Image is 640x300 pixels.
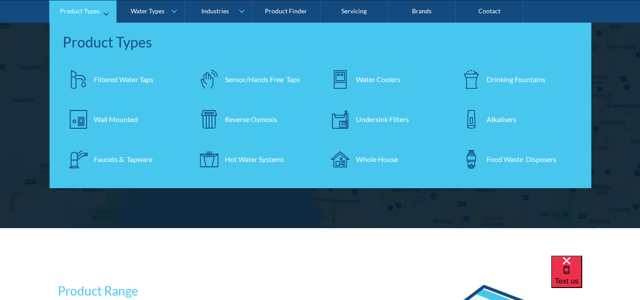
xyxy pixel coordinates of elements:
[356,114,409,124] div: Undersink Filters
[194,103,316,134] a: Reverse Osmosis
[487,154,556,164] div: Food Waste Disposers
[325,63,447,95] a: Water Coolers
[194,63,316,95] a: Sensor/Hands Free Taps
[94,154,152,164] div: Faucets & Tapware
[225,154,284,164] div: Hot Water Systems
[325,103,447,134] a: Undersink Filters
[60,7,100,15] div: Product Types
[94,114,138,124] div: Wall Mounted
[49,22,591,188] nav: Product Types
[487,114,516,124] div: Alkalisers
[63,103,185,134] a: Wall Mounted
[201,7,229,15] div: Industries
[194,143,316,174] a: Hot Water Systems
[225,114,277,124] div: Reverse Osmosis
[63,143,185,174] a: Faucets & Tapware
[456,103,578,134] a: Alkalisers
[356,154,398,164] div: Whole House
[63,63,185,95] a: Filtered Water Taps
[131,7,164,15] div: Water Types
[58,281,361,300] h3: Product Range
[225,74,300,84] div: Sensor/Hands Free Taps
[94,74,153,84] div: Filtered Water Taps
[456,63,578,95] a: Drinking Fountains
[487,74,545,84] div: Drinking Fountains
[325,143,447,174] a: Whole House
[356,74,400,84] div: Water Coolers
[456,143,578,174] a: Food Waste Disposers
[551,256,640,300] iframe: podium webchat widget bubble
[63,31,578,52] div: Product Types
